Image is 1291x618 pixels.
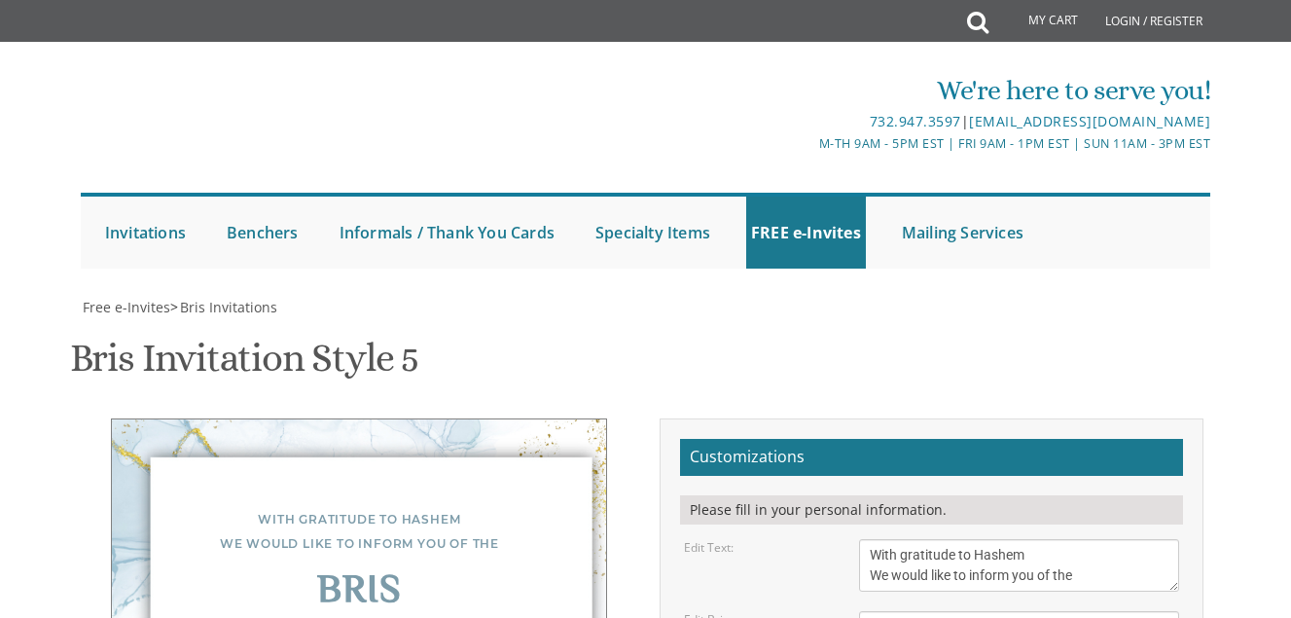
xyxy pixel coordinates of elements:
a: [EMAIL_ADDRESS][DOMAIN_NAME] [969,112,1210,130]
textarea: With gratitude to Hashem We would like to inform you of the [859,539,1179,592]
div: Please fill in your personal information. [680,495,1182,525]
a: My Cart [986,2,1092,41]
div: M-Th 9am - 5pm EST | Fri 9am - 1pm EST | Sun 11am - 3pm EST [458,133,1210,154]
span: > [170,298,277,316]
a: 732.947.3597 [870,112,961,130]
a: Mailing Services [897,197,1028,269]
h2: Customizations [680,439,1182,476]
span: Bris Invitations [180,298,277,316]
a: Specialty Items [591,197,715,269]
div: With gratitude to Hashem We would like to inform you of the [151,507,567,556]
div: We're here to serve you! [458,71,1210,110]
span: Free e-Invites [83,298,170,316]
div: Bris [151,580,567,604]
a: Informals / Thank You Cards [335,197,559,269]
div: | [458,110,1210,133]
a: FREE e-Invites [746,197,866,269]
a: Free e-Invites [81,298,170,316]
label: Edit Text: [684,539,734,556]
a: Benchers [222,197,304,269]
a: Bris Invitations [178,298,277,316]
a: Invitations [100,197,191,269]
h1: Bris Invitation Style 5 [70,337,418,394]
